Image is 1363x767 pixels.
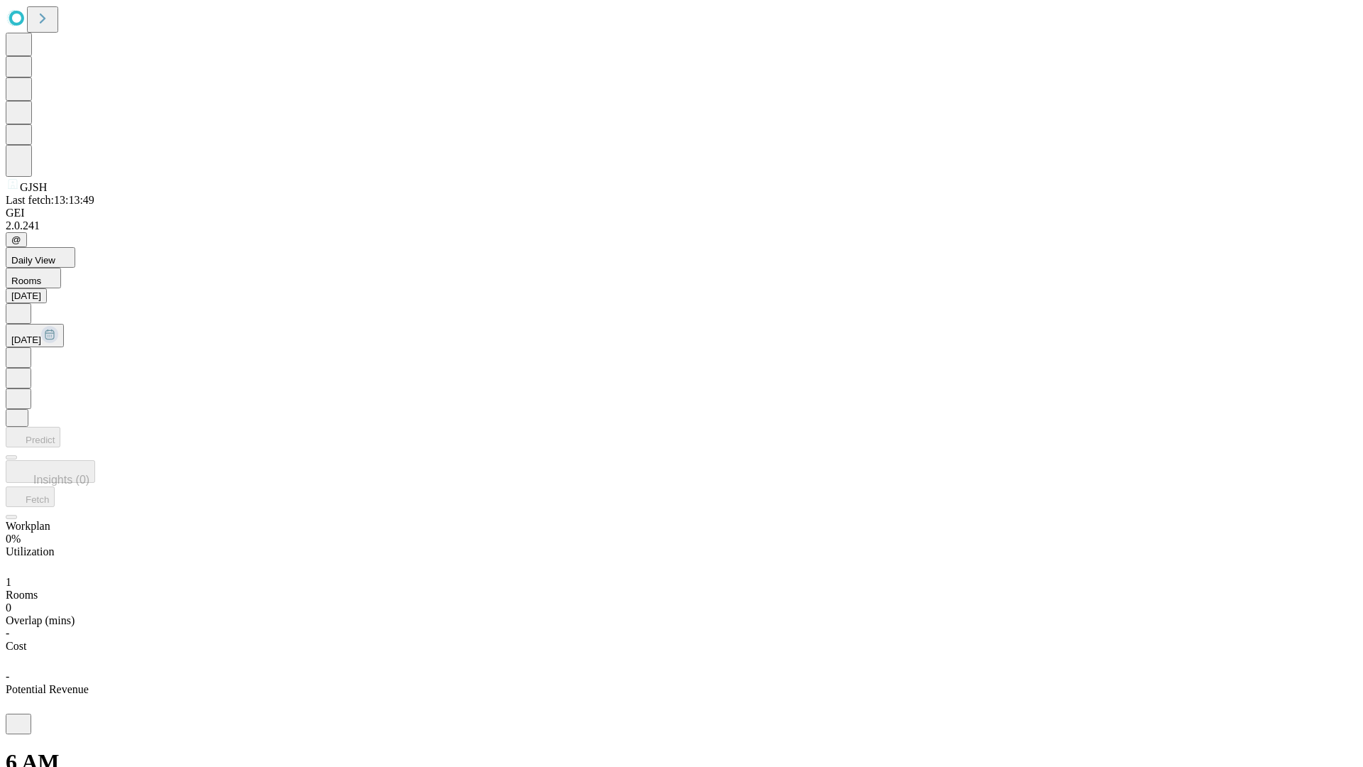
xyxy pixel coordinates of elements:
button: Insights (0) [6,460,95,483]
span: [DATE] [11,334,41,345]
span: Last fetch: 13:13:49 [6,194,94,206]
span: 0% [6,533,21,545]
span: 1 [6,576,11,588]
span: Rooms [11,276,41,286]
button: Daily View [6,247,75,268]
span: - [6,670,9,682]
span: Overlap (mins) [6,614,75,626]
div: 2.0.241 [6,219,1357,232]
span: Potential Revenue [6,683,89,695]
span: Rooms [6,589,38,601]
span: @ [11,234,21,245]
span: 0 [6,602,11,614]
span: Workplan [6,520,50,532]
span: GJSH [20,181,47,193]
span: Utilization [6,545,54,557]
div: GEI [6,207,1357,219]
span: Daily View [11,255,55,266]
span: - [6,627,9,639]
button: Rooms [6,268,61,288]
button: Fetch [6,486,55,507]
button: Predict [6,427,60,447]
span: Cost [6,640,26,652]
button: [DATE] [6,324,64,347]
span: Insights (0) [33,474,89,486]
button: @ [6,232,27,247]
button: [DATE] [6,288,47,303]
